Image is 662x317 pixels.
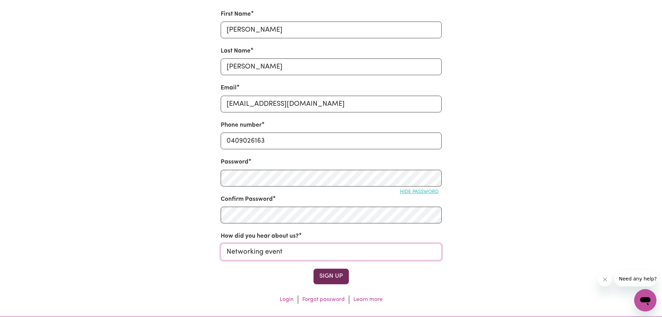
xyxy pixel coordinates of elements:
[221,96,442,112] input: e.g. alanah.pearce@gmail.com
[4,5,42,10] span: Need any help?
[221,195,273,204] label: Confirm Password
[221,232,299,241] label: How did you hear about us?
[313,269,349,284] button: Sign Up
[302,297,345,302] a: Forgot password
[280,297,294,302] a: Login
[221,22,442,38] input: e.g. Alanah
[221,58,442,75] input: e.g Pearce
[221,121,262,130] label: Phone number
[400,189,439,195] span: Hide password
[221,158,248,167] label: Password
[615,271,656,286] iframe: Message from company
[397,187,442,197] button: Hide password
[221,244,442,260] input: e.g. Google
[221,133,442,149] input: e.g. 0412 345 678
[634,289,656,311] iframe: Button to launch messaging window
[221,10,251,19] label: First Name
[353,297,383,302] a: Learn more
[221,84,237,93] label: Email
[221,47,251,56] label: Last Name
[598,272,612,286] iframe: Close message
